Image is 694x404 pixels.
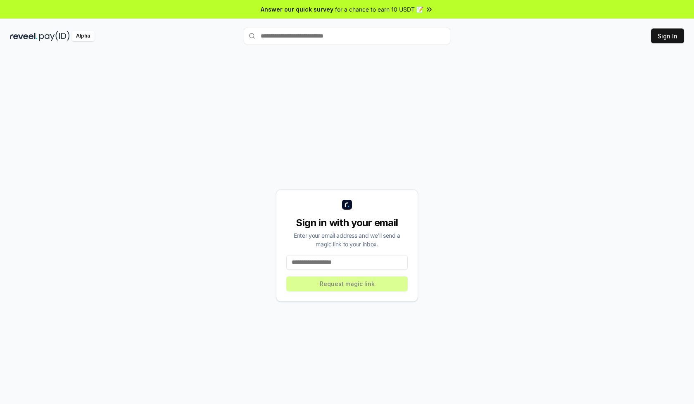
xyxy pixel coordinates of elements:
[286,231,408,248] div: Enter your email address and we’ll send a magic link to your inbox.
[39,31,70,41] img: pay_id
[261,5,333,14] span: Answer our quick survey
[71,31,95,41] div: Alpha
[286,216,408,229] div: Sign in with your email
[342,200,352,210] img: logo_small
[10,31,38,41] img: reveel_dark
[335,5,423,14] span: for a chance to earn 10 USDT 📝
[651,28,684,43] button: Sign In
